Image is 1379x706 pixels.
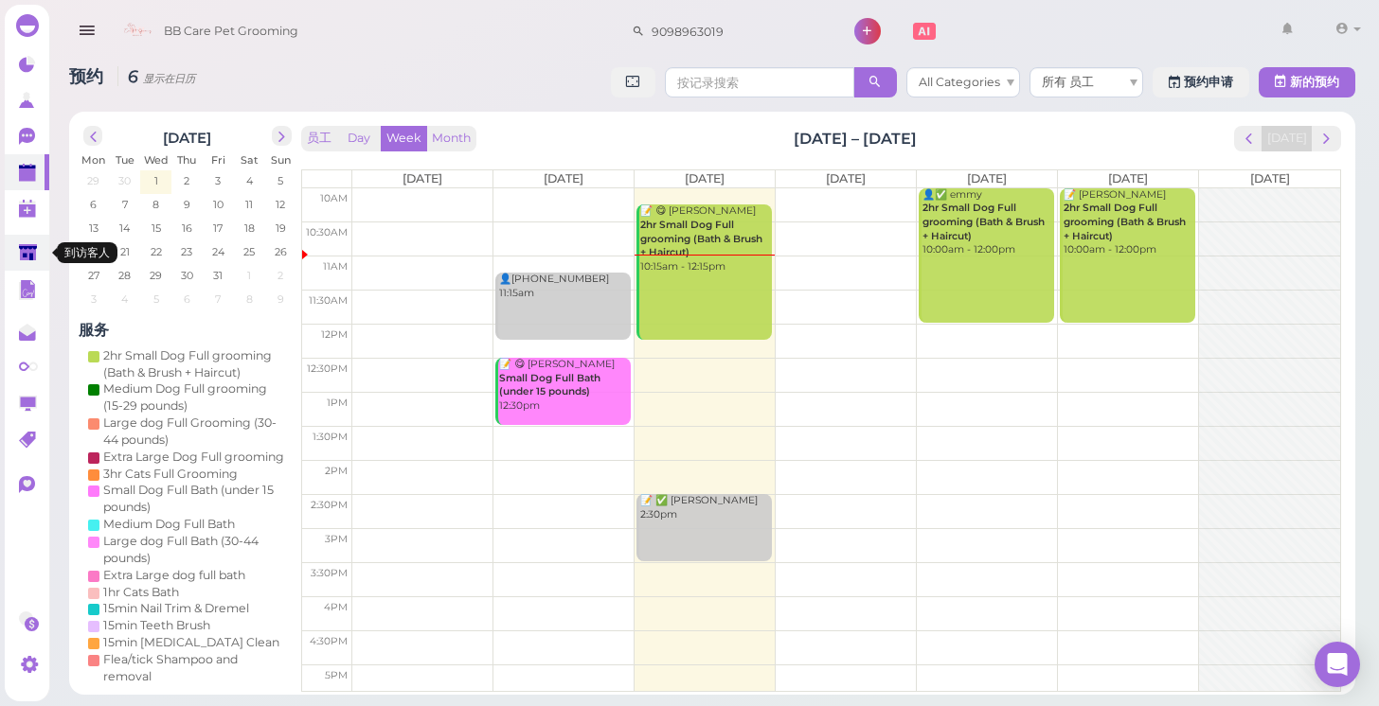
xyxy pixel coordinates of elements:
[117,267,134,284] span: 28
[310,635,348,647] span: 4:30pm
[639,494,771,521] div: 📝 ✅ [PERSON_NAME] 2:30pm
[274,220,288,237] span: 19
[103,415,287,449] div: Large dog Full Grooming (30-44 pounds)
[320,192,348,204] span: 10am
[117,66,195,86] i: 6
[246,267,254,284] span: 1
[212,267,225,284] span: 31
[180,220,194,237] span: 16
[321,328,348,341] span: 12pm
[182,196,192,213] span: 9
[86,172,102,189] span: 29
[120,291,131,308] span: 4
[498,273,630,300] div: 👤[PHONE_NUMBER] 11:15am
[103,584,179,601] div: 1hr Cats Bath
[307,362,348,375] span: 12:30pm
[311,567,348,579] span: 3:30pm
[1042,75,1094,89] span: 所有 员工
[182,291,192,308] span: 6
[143,72,195,85] small: 显示在日历
[1064,202,1186,241] b: 2hr Small Dog Full grooming (Bath & Brush + Haircut)
[645,16,829,46] input: 查询客户
[403,171,442,185] span: [DATE]
[103,617,210,634] div: 15min Teeth Brush
[214,291,224,308] span: 7
[826,171,866,185] span: [DATE]
[103,516,235,533] div: Medium Dog Full Bath
[244,172,255,189] span: 4
[1108,171,1148,185] span: [DATE]
[89,291,98,308] span: 3
[150,220,163,237] span: 15
[1312,126,1341,151] button: next
[309,294,348,307] span: 11:30am
[183,172,192,189] span: 2
[325,533,348,545] span: 3pm
[103,600,249,617] div: 15min Nail Trim & Dremel
[499,372,600,398] b: Small Dog Full Bath (under 15 pounds)
[86,267,101,284] span: 27
[967,171,1007,185] span: [DATE]
[103,380,287,415] div: Medium Dog Full grooming (15-29 pounds)
[116,153,134,167] span: Tue
[1153,67,1249,97] a: 预约申请
[323,260,348,273] span: 11am
[212,220,225,237] span: 17
[152,196,162,213] span: 8
[271,153,291,167] span: Sun
[103,533,287,567] div: Large dog Full Bath (30-44 pounds)
[922,202,1045,241] b: 2hr Small Dog Full grooming (Bath & Brush + Haircut)
[275,196,288,213] span: 12
[180,243,195,260] span: 23
[244,291,255,308] span: 8
[1250,171,1290,185] span: [DATE]
[89,196,99,213] span: 6
[210,243,226,260] span: 24
[103,449,284,466] div: Extra Large Dog Full grooming
[1315,642,1360,687] div: Open Intercom Messenger
[244,196,256,213] span: 11
[277,267,286,284] span: 2
[179,267,195,284] span: 30
[313,431,348,443] span: 1:30pm
[82,153,106,167] span: Mon
[103,567,245,584] div: Extra Large dog full bath
[640,219,762,258] b: 2hr Small Dog Full grooming (Bath & Brush + Haircut)
[665,67,854,97] input: 按记录搜索
[103,685,180,702] div: De-shedding
[118,243,132,260] span: 21
[117,172,134,189] span: 30
[178,153,197,167] span: Thu
[57,242,117,263] div: 到访客人
[272,126,292,146] button: next
[83,126,103,146] button: prev
[1259,67,1355,97] button: 新的预约
[273,243,289,260] span: 26
[277,172,286,189] span: 5
[306,226,348,238] span: 10:30am
[325,669,348,681] span: 5pm
[276,291,286,308] span: 9
[164,5,298,58] span: BB Care Pet Grooming
[242,220,257,237] span: 18
[103,651,287,685] div: Flea/tick Shampoo and removal
[211,196,225,213] span: 10
[381,126,427,151] button: Week
[639,204,771,274] div: 📝 😋 [PERSON_NAME] 10:15am - 12:15pm
[103,634,279,651] div: 15min [MEDICAL_DATA] Clean
[324,601,348,613] span: 4pm
[103,466,238,483] div: 3hr Cats Full Grooming
[544,171,583,185] span: [DATE]
[149,267,165,284] span: 29
[79,321,296,339] h4: 服务
[311,499,348,511] span: 2:30pm
[103,347,287,381] div: 2hr Small Dog Full grooming (Bath & Brush + Haircut)
[426,126,476,151] button: Month
[922,188,1053,257] div: 👤✅ emmy 10:00am - 12:00pm
[336,126,382,151] button: Day
[1262,126,1313,151] button: [DATE]
[118,220,133,237] span: 14
[87,220,100,237] span: 13
[120,196,130,213] span: 7
[241,153,259,167] span: Sat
